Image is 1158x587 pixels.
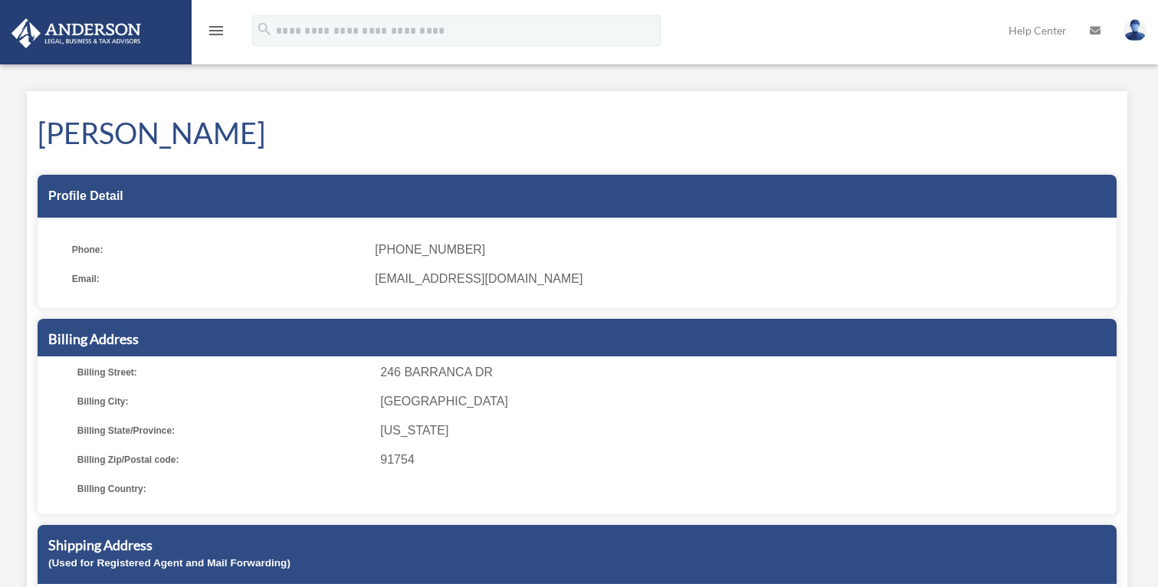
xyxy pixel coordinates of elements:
span: Phone: [72,239,364,261]
span: 246 BARRANCA DR [380,362,1111,383]
span: Billing Zip/Postal code: [77,449,369,471]
small: (Used for Registered Agent and Mail Forwarding) [48,557,290,569]
span: 91754 [380,449,1111,471]
span: [PHONE_NUMBER] [375,239,1106,261]
a: menu [207,27,225,40]
span: [GEOGRAPHIC_DATA] [380,391,1111,412]
h5: Billing Address [48,330,1106,349]
i: menu [207,21,225,40]
span: Email: [72,268,364,290]
i: search [256,21,273,38]
div: Profile Detail [38,175,1117,218]
span: [US_STATE] [380,420,1111,441]
span: [EMAIL_ADDRESS][DOMAIN_NAME] [375,268,1106,290]
h1: [PERSON_NAME] [38,113,1117,153]
h5: Shipping Address [48,536,1106,555]
img: Anderson Advisors Platinum Portal [7,18,146,48]
span: Billing Country: [77,478,369,500]
span: Billing State/Province: [77,420,369,441]
img: User Pic [1124,19,1147,41]
span: Billing City: [77,391,369,412]
span: Billing Street: [77,362,369,383]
